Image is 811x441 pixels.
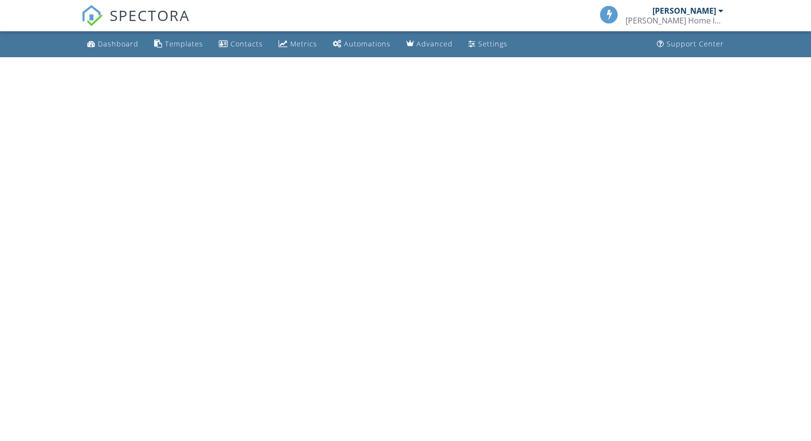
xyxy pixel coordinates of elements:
[290,39,317,48] div: Metrics
[81,5,103,26] img: The Best Home Inspection Software - Spectora
[653,35,728,53] a: Support Center
[478,39,508,48] div: Settings
[231,39,263,48] div: Contacts
[165,39,203,48] div: Templates
[81,13,190,34] a: SPECTORA
[150,35,207,53] a: Templates
[329,35,394,53] a: Automations (Basic)
[652,6,716,16] div: [PERSON_NAME]
[667,39,724,48] div: Support Center
[344,39,391,48] div: Automations
[402,35,457,53] a: Advanced
[110,5,190,25] span: SPECTORA
[464,35,511,53] a: Settings
[98,39,139,48] div: Dashboard
[215,35,267,53] a: Contacts
[626,16,723,25] div: Benjamin Glen Home Inspection
[417,39,453,48] div: Advanced
[275,35,321,53] a: Metrics
[83,35,142,53] a: Dashboard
